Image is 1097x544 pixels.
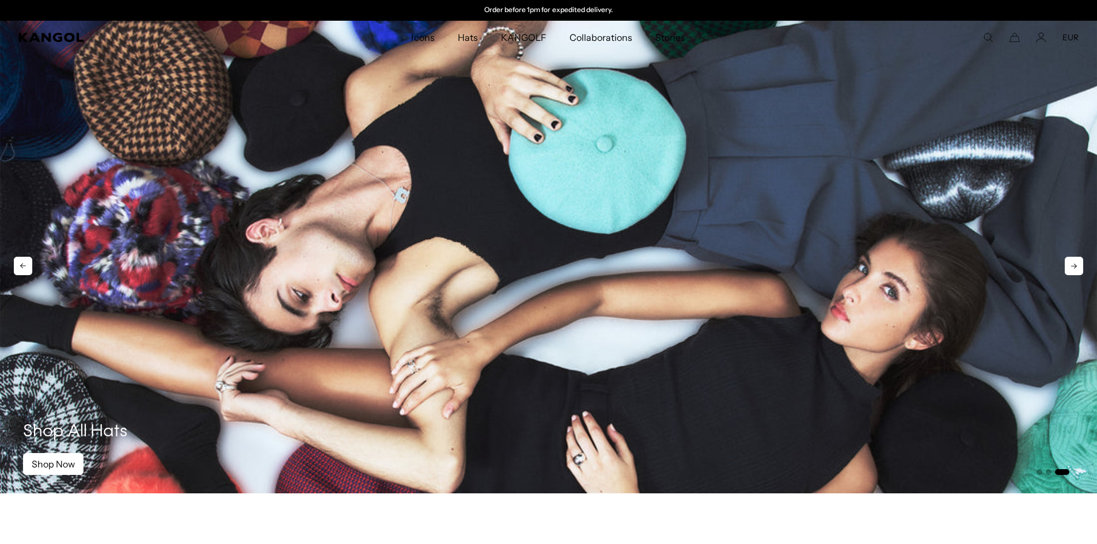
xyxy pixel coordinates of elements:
slideshow-component: Announcement bar [430,6,667,15]
span: KANGOLF [501,21,546,54]
a: Shop Now [23,453,83,475]
button: EUR [1062,32,1079,43]
div: Announcement [430,6,667,15]
summary: Search here [983,32,993,43]
span: Hats [458,21,478,54]
a: Kangol [18,33,273,42]
button: Go to slide 3 [1055,469,1069,475]
button: Go to slide 1 [1037,469,1042,475]
a: Account [1036,32,1046,43]
a: Icons [400,21,446,54]
span: Stories [655,21,685,54]
div: 2 of 2 [430,6,667,15]
button: Go to slide 2 [1046,469,1052,475]
h1: Shop All Hats [23,421,127,444]
button: Cart [1009,32,1020,43]
a: KANGOLF [489,21,558,54]
p: Order before 1pm for expedited delivery. [484,6,613,15]
a: Collaborations [558,21,644,54]
span: Collaborations [570,21,632,54]
a: Hats [446,21,489,54]
ul: Select a slide to show [1035,467,1069,476]
span: Icons [411,21,434,54]
a: Stories [644,21,697,54]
